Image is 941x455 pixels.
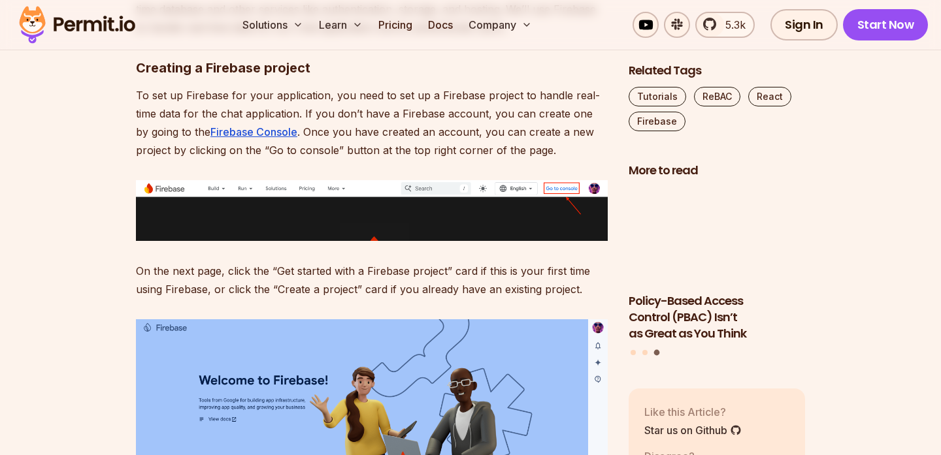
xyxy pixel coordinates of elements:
a: Policy-Based Access Control (PBAC) Isn’t as Great as You ThinkPolicy-Based Access Control (PBAC) ... [629,187,805,342]
h2: Related Tags [629,63,805,79]
button: Solutions [237,12,308,38]
img: firebase 1.png [136,180,608,242]
div: Posts [629,187,805,358]
a: Sign In [770,9,838,40]
a: 5.3k [695,12,755,38]
strong: Creating a Firebase project [136,60,310,76]
a: Firebase [629,112,685,131]
li: 3 of 3 [629,187,805,342]
img: Policy-Based Access Control (PBAC) Isn’t as Great as You Think [629,187,805,286]
a: ReBAC [694,87,740,106]
button: Go to slide 2 [642,350,648,355]
h3: Policy-Based Access Control (PBAC) Isn’t as Great as You Think [629,293,805,341]
a: Star us on Github [644,422,742,438]
a: Docs [423,12,458,38]
img: Permit logo [13,3,141,47]
span: 5.3k [718,17,746,33]
button: Learn [314,12,368,38]
button: Go to slide 3 [653,350,659,356]
p: Like this Article? [644,404,742,420]
p: To set up Firebase for your application, you need to set up a Firebase project to handle real-tim... [136,86,608,159]
button: Company [463,12,537,38]
a: Start Now [843,9,929,40]
h2: More to read [629,163,805,179]
p: On the next page, click the “Get started with a Firebase project” card if this is your first time... [136,262,608,298]
a: Pricing [373,12,418,38]
a: Firebase Console [210,125,297,138]
button: Go to slide 1 [631,350,636,355]
a: Tutorials [629,87,686,106]
a: React [748,87,791,106]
